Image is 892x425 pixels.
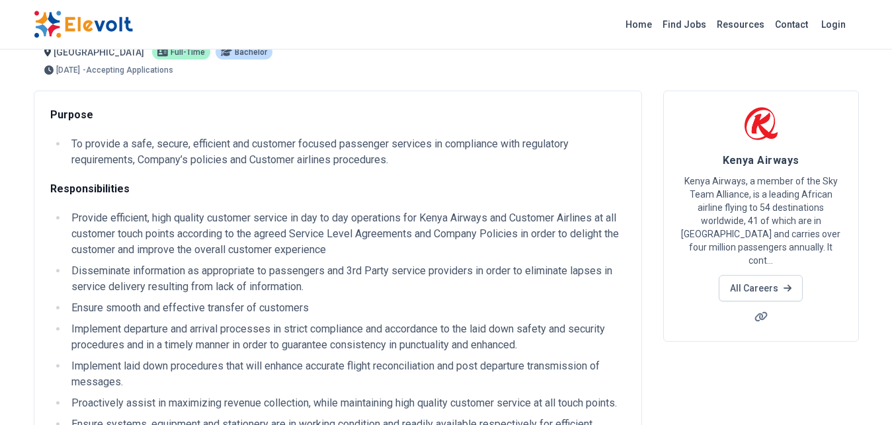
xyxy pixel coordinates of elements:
a: Home [620,14,657,35]
li: To provide a safe, secure, efficient and customer focused passenger services in compliance with r... [67,136,626,168]
iframe: Chat Widget [826,362,892,425]
a: All Careers [719,275,803,301]
img: Kenya Airways [745,107,778,140]
strong: Responsibilities [50,182,130,195]
li: Implement departure and arrival processes in strict compliance and accordance to the laid down sa... [67,321,626,353]
li: Disseminate information as appropriate to passengers and 3rd Party service providers in order to ... [67,263,626,295]
a: Login [813,11,854,38]
li: Proactively assist in maximizing revenue collection, while maintaining high quality customer serv... [67,395,626,411]
li: Implement laid down procedures that will enhance accurate flight reconciliation and post departur... [67,358,626,390]
span: [DATE] [56,66,80,74]
span: [GEOGRAPHIC_DATA] [54,47,144,58]
a: Resources [711,14,770,35]
span: Kenya Airways [723,154,799,167]
img: Elevolt [34,11,133,38]
p: Kenya Airways, a member of the Sky Team Alliance, is a leading African airline flying to 54 desti... [680,174,842,267]
span: Bachelor [235,48,267,56]
a: Contact [770,14,813,35]
span: Full-time [171,48,205,56]
li: Provide efficient, high quality customer service in day to day operations for Kenya Airways and C... [67,210,626,258]
li: Ensure smooth and effective transfer of customers [67,300,626,316]
a: Find Jobs [657,14,711,35]
p: - Accepting Applications [83,66,173,74]
strong: Purpose [50,108,93,121]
